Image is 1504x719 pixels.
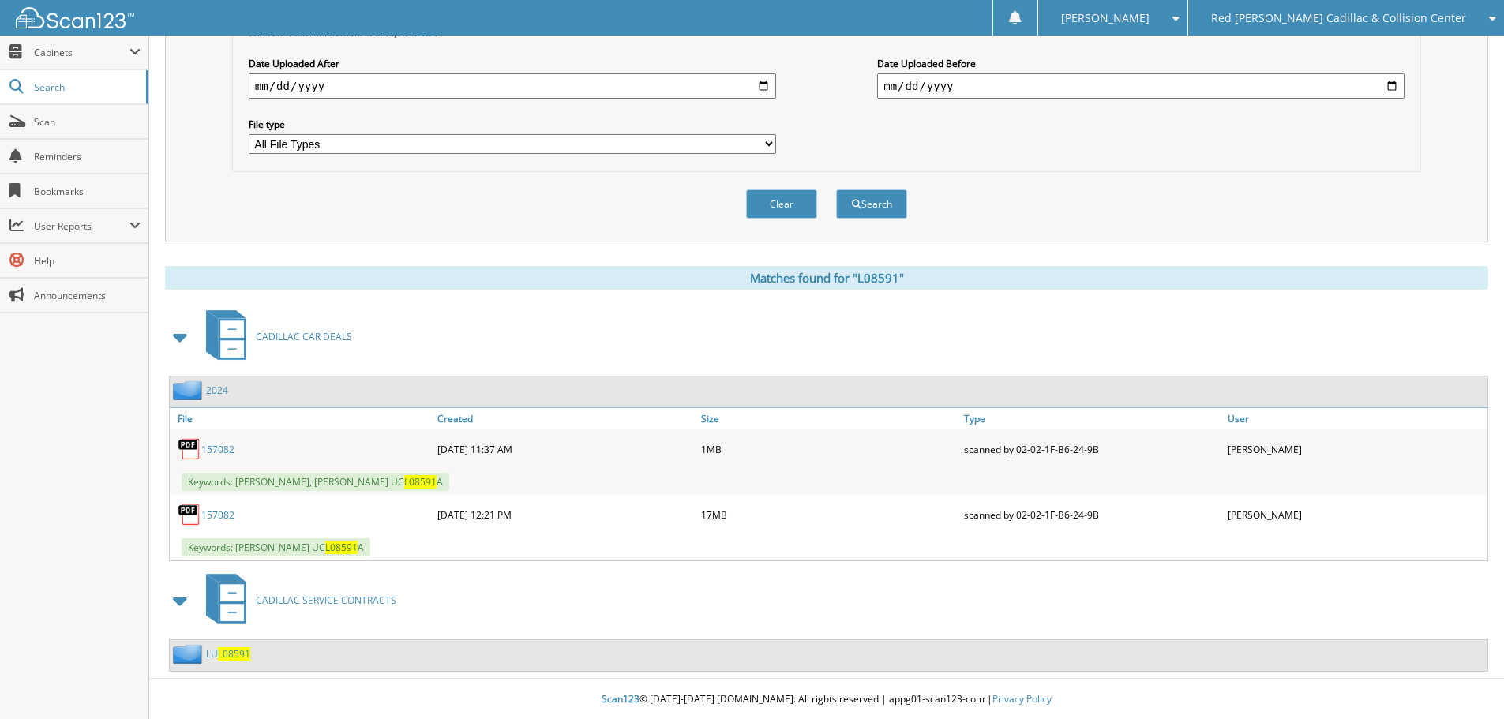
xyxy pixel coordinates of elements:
[34,150,141,163] span: Reminders
[433,433,697,465] div: [DATE] 11:37 AM
[197,305,352,368] a: CADILLAC CAR DEALS
[34,289,141,302] span: Announcements
[960,499,1224,530] div: scanned by 02-02-1F-B6-24-9B
[877,57,1405,70] label: Date Uploaded Before
[960,408,1224,429] a: Type
[182,473,449,491] span: Keywords: [PERSON_NAME], [PERSON_NAME] UC A
[201,508,234,522] a: 157082
[249,57,776,70] label: Date Uploaded After
[34,185,141,198] span: Bookmarks
[173,644,206,664] img: folder2.png
[34,46,129,59] span: Cabinets
[746,189,817,219] button: Clear
[602,692,639,706] span: Scan123
[249,118,776,131] label: File type
[433,499,697,530] div: [DATE] 12:21 PM
[16,7,134,28] img: scan123-logo-white.svg
[697,433,961,465] div: 1MB
[173,380,206,400] img: folder2.png
[960,433,1224,465] div: scanned by 02-02-1F-B6-24-9B
[992,692,1052,706] a: Privacy Policy
[149,680,1504,719] div: © [DATE]-[DATE] [DOMAIN_NAME]. All rights reserved | appg01-scan123-com |
[877,73,1405,99] input: end
[178,437,201,461] img: PDF.png
[182,538,370,556] span: Keywords: [PERSON_NAME] UC A
[197,569,396,631] a: CADILLAC SERVICE CONTRACTS
[1425,643,1504,719] iframe: Chat Widget
[1211,13,1466,23] span: Red [PERSON_NAME] Cadillac & Collision Center
[34,115,141,129] span: Scan
[170,408,433,429] a: File
[836,189,907,219] button: Search
[697,499,961,530] div: 17MB
[34,219,129,233] span: User Reports
[178,503,201,526] img: PDF.png
[201,443,234,456] a: 157082
[1224,433,1487,465] div: [PERSON_NAME]
[206,647,250,661] a: LUL08591
[165,266,1488,290] div: Matches found for "L08591"
[256,594,396,607] span: CADILLAC SERVICE CONTRACTS
[206,384,228,397] a: 2024
[256,330,352,343] span: CADILLAC CAR DEALS
[1224,499,1487,530] div: [PERSON_NAME]
[697,408,961,429] a: Size
[34,81,138,94] span: Search
[433,408,697,429] a: Created
[249,73,776,99] input: start
[325,541,358,554] span: L08591
[34,254,141,268] span: Help
[218,647,250,661] span: L08591
[1224,408,1487,429] a: User
[1061,13,1150,23] span: [PERSON_NAME]
[404,475,437,489] span: L08591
